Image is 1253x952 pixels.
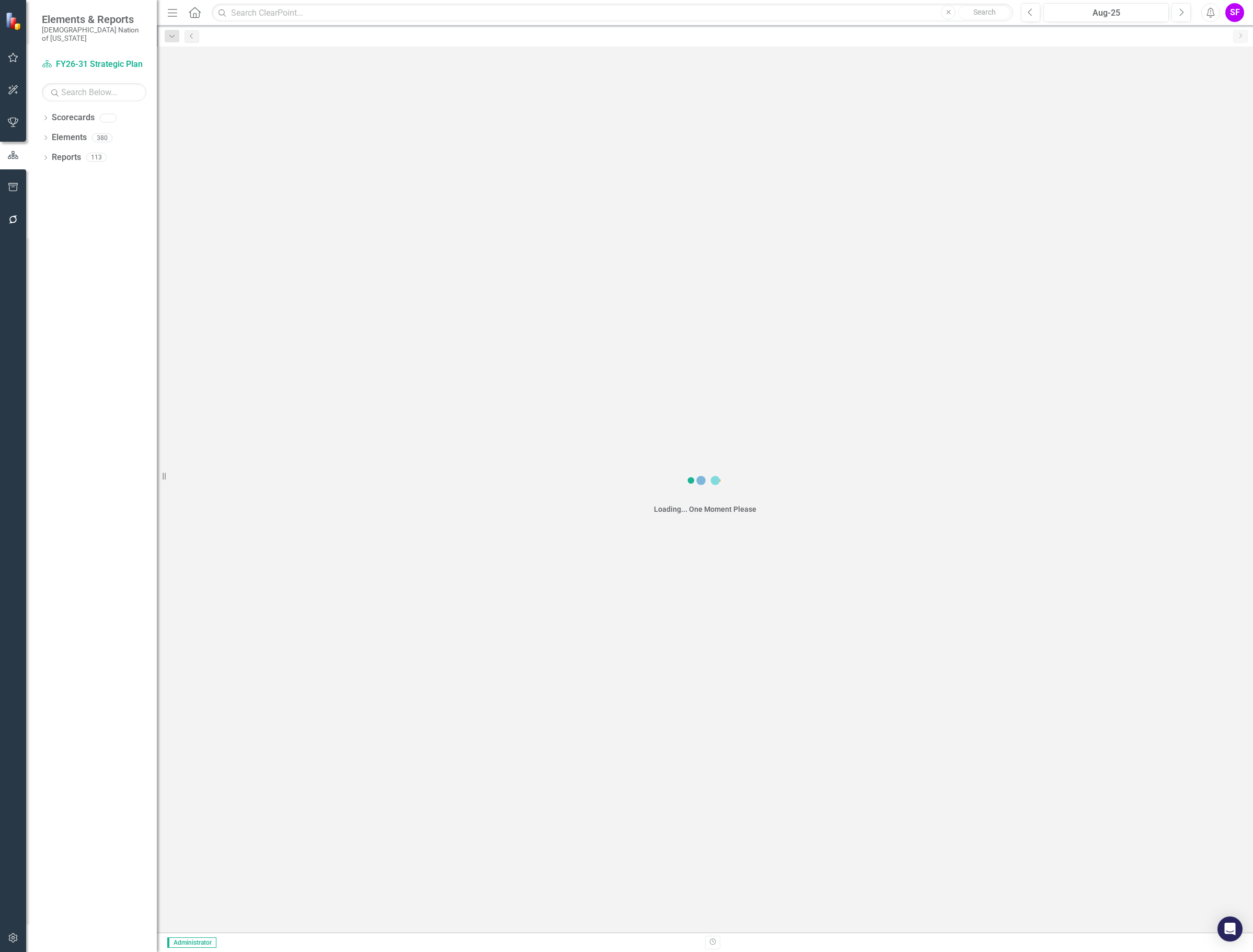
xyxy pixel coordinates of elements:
[52,152,81,164] a: Reports
[973,8,996,16] span: Search
[1047,7,1165,19] div: Aug-25
[1043,3,1169,22] button: Aug-25
[52,132,87,144] a: Elements
[654,504,756,514] div: Loading... One Moment Please
[5,12,24,31] img: ClearPoint Strategy
[52,112,95,124] a: Scorecards
[92,133,112,142] div: 380
[212,4,1013,22] input: Search ClearPoint...
[86,153,107,162] div: 113
[42,83,146,101] input: Search Below...
[1217,916,1243,942] div: Open Intercom Messenger
[167,937,216,948] span: Administrator
[42,13,146,26] span: Elements & Reports
[1225,3,1244,22] button: SF
[958,5,1010,20] button: Search
[42,26,146,43] small: [DEMOGRAPHIC_DATA] Nation of [US_STATE]
[42,59,146,71] a: FY26-31 Strategic Plan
